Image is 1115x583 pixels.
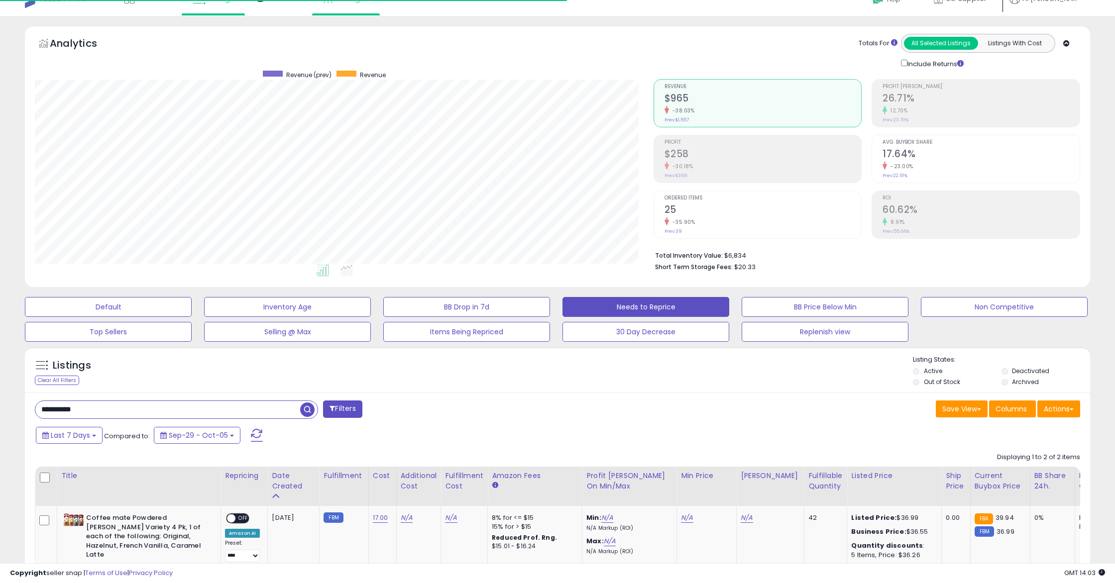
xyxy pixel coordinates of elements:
h2: $258 [665,148,862,162]
button: BB Drop in 7d [383,297,550,317]
div: BB Share 24h. [1034,471,1071,491]
small: -38.03% [669,107,695,114]
label: Archived [1012,378,1039,386]
img: 51QRPgCH2AL._SL40_.jpg [64,513,84,526]
button: Selling @ Max [204,322,371,342]
span: Ordered Items [665,195,862,201]
p: Listing States: [913,355,1090,365]
div: Ship Price [946,471,966,491]
div: Amazon AI [225,529,260,538]
label: Active [924,367,942,375]
div: Current Buybox Price [975,471,1026,491]
div: Date Created [272,471,315,491]
small: FBA [975,513,993,524]
button: Default [25,297,192,317]
span: Avg. Buybox Share [883,140,1080,145]
span: 36.99 [997,527,1014,536]
span: Profit [665,140,862,145]
small: Prev: $1,557 [665,117,689,123]
div: Preset: [225,540,260,562]
small: -23.00% [887,163,913,170]
div: Totals For [859,39,897,48]
b: Reduced Prof. Rng. [492,533,557,542]
b: Short Term Storage Fees: [655,263,733,271]
span: Revenue (prev) [286,71,332,79]
small: -35.90% [669,218,695,226]
small: Prev: 23.70% [883,117,908,123]
span: Compared to: [104,431,150,441]
div: 42 [808,513,839,522]
small: Prev: 39 [665,228,682,234]
a: Terms of Use [85,568,127,578]
h2: 25 [665,204,862,217]
div: 0.00 [946,513,962,522]
small: Prev: $369 [665,173,687,179]
span: 39.94 [996,513,1014,522]
button: Last 7 Days [36,427,103,444]
h5: Listings [53,359,91,373]
div: FBM: 1 [1079,522,1112,531]
a: Privacy Policy [129,568,173,578]
span: Revenue [665,84,862,90]
button: All Selected Listings [904,37,978,50]
a: N/A [741,513,753,523]
div: Title [61,471,217,481]
b: Quantity discounts [851,541,923,550]
span: OFF [235,514,251,523]
div: Fulfillment Cost [445,471,483,491]
div: Repricing [225,471,263,481]
div: Cost [373,471,392,481]
button: Filters [323,400,362,418]
h2: 17.64% [883,148,1080,162]
h2: 26.71% [883,93,1080,106]
th: The percentage added to the cost of goods (COGS) that forms the calculator for Min & Max prices. [582,467,677,506]
button: BB Price Below Min [742,297,908,317]
b: Business Price: [851,527,906,536]
button: Replenish view [742,322,908,342]
small: Amazon Fees. [492,481,498,490]
button: Inventory Age [204,297,371,317]
span: Columns [996,404,1027,414]
h2: 60.62% [883,204,1080,217]
div: Fulfillable Quantity [808,471,843,491]
div: [DATE] [272,513,312,522]
label: Out of Stock [924,378,960,386]
div: 15% for > $15 [492,522,574,531]
div: Amazon Fees [492,471,578,481]
p: N/A Markup (ROI) [586,525,669,532]
li: $6,834 [655,249,1073,261]
small: FBM [324,512,343,523]
a: N/A [604,536,616,546]
b: Coffee mate Powdered [PERSON_NAME] Variety 4 Pk, 1 of each of the following: Original, Hazelnut, ... [86,513,207,562]
div: 8% for <= $15 [492,513,574,522]
div: $36.55 [851,527,934,536]
button: Columns [989,400,1036,417]
div: Fulfillment [324,471,364,481]
button: Non Competitive [921,297,1088,317]
b: Total Inventory Value: [655,251,723,260]
small: 12.70% [887,107,907,114]
div: Displaying 1 to 2 of 2 items [997,453,1080,462]
div: $15.01 - $16.24 [492,542,574,551]
div: Profit [PERSON_NAME] on Min/Max [586,471,672,491]
div: seller snap | | [10,569,173,578]
h5: Analytics [50,36,116,53]
span: Sep-29 - Oct-05 [169,430,228,440]
button: Actions [1037,400,1080,417]
a: 17.00 [373,513,388,523]
div: 5 Items, Price: $36.26 [851,551,934,560]
button: Items Being Repriced [383,322,550,342]
span: Last 7 Days [51,430,90,440]
label: Deactivated [1012,367,1049,375]
div: : [851,541,934,550]
a: N/A [401,513,413,523]
span: $20.33 [734,262,756,272]
span: ROI [883,195,1080,201]
button: Sep-29 - Oct-05 [154,427,240,444]
small: FBM [975,526,994,537]
div: Additional Cost [401,471,437,491]
a: N/A [681,513,693,523]
span: Profit [PERSON_NAME] [883,84,1080,90]
button: Top Sellers [25,322,192,342]
span: 2025-10-13 14:03 GMT [1064,568,1105,578]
